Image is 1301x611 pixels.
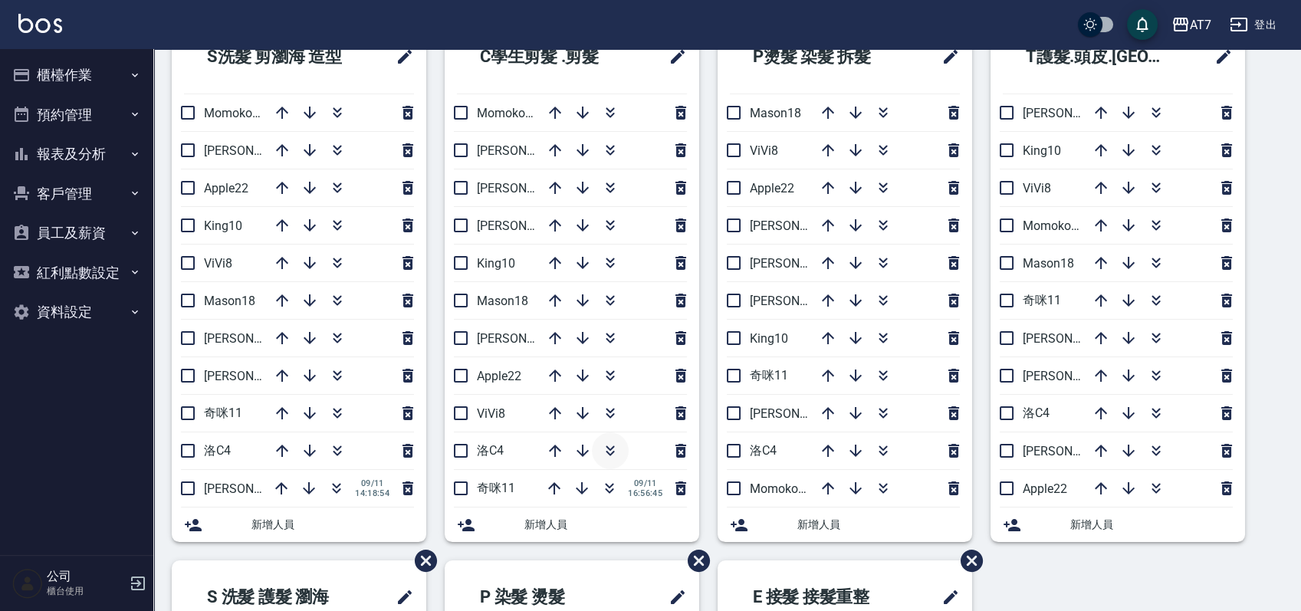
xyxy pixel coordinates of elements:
h2: T護髮.頭皮.[GEOGRAPHIC_DATA] [1003,29,1194,84]
span: Apple22 [750,181,794,195]
button: save [1127,9,1158,40]
span: 新增人員 [251,517,414,533]
span: [PERSON_NAME]2 [477,143,576,158]
h2: C學生剪髮 .剪髮 [457,29,640,84]
span: 新增人員 [1070,517,1233,533]
div: 新增人員 [718,508,972,542]
span: Momoko12 [477,106,539,120]
span: 洛C4 [1023,406,1050,420]
span: 奇咪11 [204,406,242,420]
span: ViVi8 [750,143,778,158]
span: ViVi8 [477,406,505,421]
span: Mason18 [477,294,528,308]
span: [PERSON_NAME]2 [750,218,849,233]
span: [PERSON_NAME]6 [477,218,576,233]
span: [PERSON_NAME]9 [477,181,576,195]
span: 16:56:45 [628,488,662,498]
div: AT7 [1190,15,1211,34]
span: Mason18 [750,106,801,120]
h5: 公司 [47,569,125,584]
span: [PERSON_NAME]9 [204,331,303,346]
span: [PERSON_NAME]7 [750,406,849,421]
img: Person [12,568,43,599]
span: 修改班表的標題 [1205,38,1233,75]
span: 14:18:54 [355,488,389,498]
span: 刪除班表 [676,538,712,583]
img: Logo [18,14,62,33]
button: 客戶管理 [6,174,147,214]
span: ViVi8 [204,256,232,271]
span: 奇咪11 [750,368,788,383]
span: [PERSON_NAME]2 [1023,106,1122,120]
span: [PERSON_NAME]7 [204,369,303,383]
p: 櫃台使用 [47,584,125,598]
span: 修改班表的標題 [386,38,414,75]
div: 新增人員 [445,508,699,542]
span: Apple22 [204,181,248,195]
span: [PERSON_NAME]6 [1023,331,1122,346]
span: 修改班表的標題 [659,38,687,75]
span: 刪除班表 [949,538,985,583]
span: King10 [204,218,242,233]
span: [PERSON_NAME]6 [750,256,849,271]
span: [PERSON_NAME]7 [1023,444,1122,458]
button: 報表及分析 [6,134,147,174]
span: ViVi8 [1023,181,1051,195]
div: 新增人員 [991,508,1245,542]
span: Apple22 [477,369,521,383]
span: 新增人員 [524,517,687,533]
button: 登出 [1224,11,1283,39]
span: 奇咪11 [1023,293,1061,307]
button: 預約管理 [6,95,147,135]
span: 洛C4 [477,443,504,458]
span: 09/11 [628,478,662,488]
span: [PERSON_NAME]7 [477,331,576,346]
h2: S洗髮 剪瀏海 造型 [184,29,376,84]
span: 修改班表的標題 [932,38,960,75]
span: 洛C4 [750,443,777,458]
div: 新增人員 [172,508,426,542]
span: [PERSON_NAME]2 [204,481,303,496]
span: King10 [1023,143,1061,158]
span: Mason18 [1023,256,1074,271]
span: King10 [750,331,788,346]
span: 新增人員 [797,517,960,533]
span: 刪除班表 [403,538,439,583]
span: Momoko12 [204,106,266,120]
h2: P燙髮 染髮 拆髮 [730,29,913,84]
button: 紅利點數設定 [6,253,147,293]
span: [PERSON_NAME]9 [750,294,849,308]
span: 09/11 [355,478,389,488]
span: 洛C4 [204,443,231,458]
span: Apple22 [1023,481,1067,496]
span: Mason18 [204,294,255,308]
span: 奇咪11 [477,481,515,495]
button: 櫃檯作業 [6,55,147,95]
button: 員工及薪資 [6,213,147,253]
button: AT7 [1165,9,1217,41]
span: [PERSON_NAME]6 [204,143,303,158]
button: 資料設定 [6,292,147,332]
span: Momoko12 [750,481,812,496]
span: King10 [477,256,515,271]
span: [PERSON_NAME]9 [1023,369,1122,383]
span: Momoko12 [1023,218,1085,233]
